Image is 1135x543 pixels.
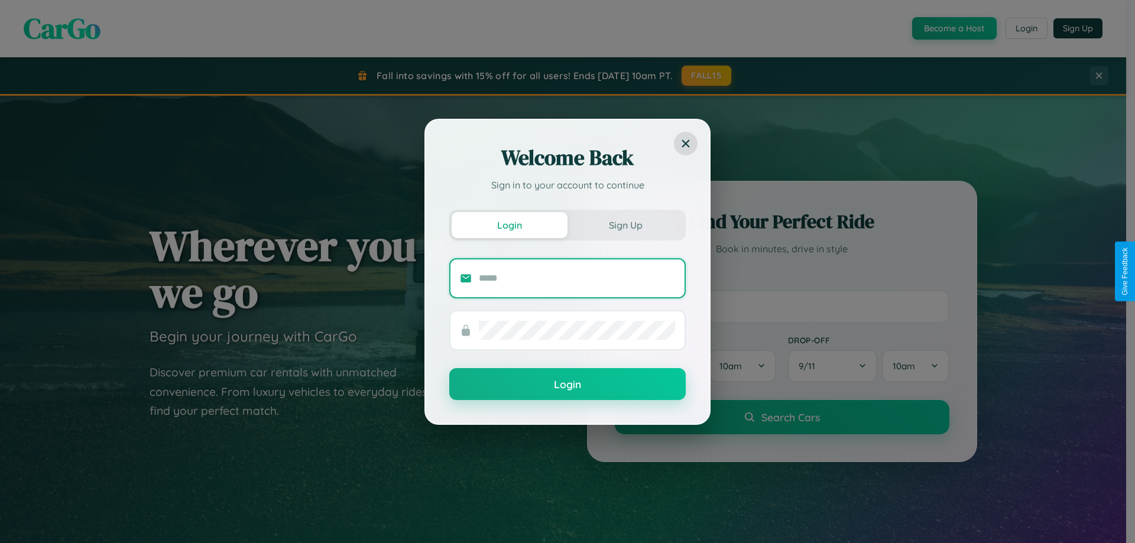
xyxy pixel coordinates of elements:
[1121,248,1129,295] div: Give Feedback
[449,144,686,172] h2: Welcome Back
[567,212,683,238] button: Sign Up
[452,212,567,238] button: Login
[449,178,686,192] p: Sign in to your account to continue
[449,368,686,400] button: Login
